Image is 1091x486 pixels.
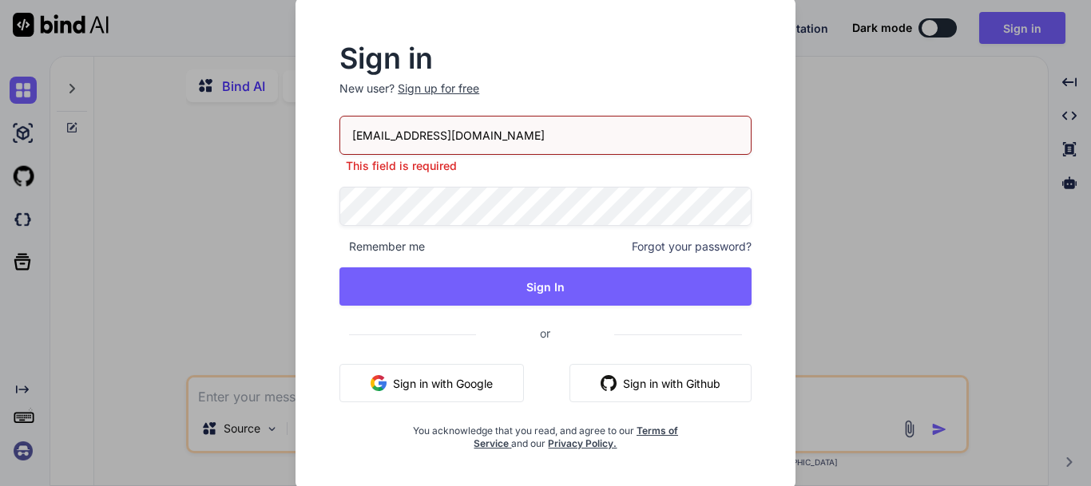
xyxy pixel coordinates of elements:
[408,415,683,450] div: You acknowledge that you read, and agree to our and our
[601,375,617,391] img: github
[339,158,752,174] p: This field is required
[474,425,678,449] a: Terms of Service
[339,364,524,402] button: Sign in with Google
[476,314,614,353] span: or
[398,81,479,97] div: Sign up for free
[632,239,752,255] span: Forgot your password?
[339,81,752,116] p: New user?
[548,437,617,449] a: Privacy Policy.
[371,375,387,391] img: google
[339,267,752,306] button: Sign In
[569,364,752,402] button: Sign in with Github
[339,45,752,71] h2: Sign in
[339,116,752,155] input: Login or Email
[339,239,425,255] span: Remember me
